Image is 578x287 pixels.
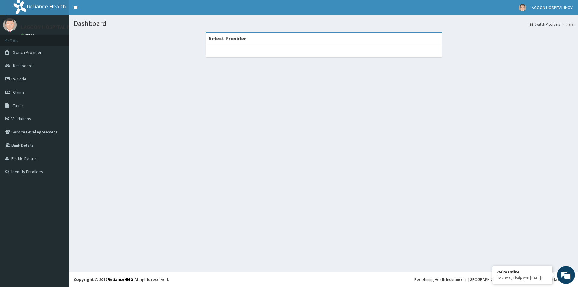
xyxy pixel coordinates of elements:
[13,89,25,95] span: Claims
[561,22,573,27] li: Here
[209,35,246,42] strong: Select Provider
[13,103,24,108] span: Tariffs
[69,272,578,287] footer: All rights reserved.
[21,24,79,30] p: LAGOON HOSPITAL IKOYI
[497,276,548,281] p: How may I help you today?
[530,22,560,27] a: Switch Providers
[13,50,44,55] span: Switch Providers
[21,33,36,37] a: Online
[74,20,573,27] h1: Dashboard
[3,18,17,32] img: User Image
[13,63,33,68] span: Dashboard
[74,277,135,282] strong: Copyright © 2017 .
[497,269,548,275] div: We're Online!
[107,277,133,282] a: RelianceHMO
[530,5,573,10] span: LAGOON HOSPITAL IKOYI
[519,4,526,11] img: User Image
[414,276,573,282] div: Redefining Heath Insurance in [GEOGRAPHIC_DATA] using Telemedicine and Data Science!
